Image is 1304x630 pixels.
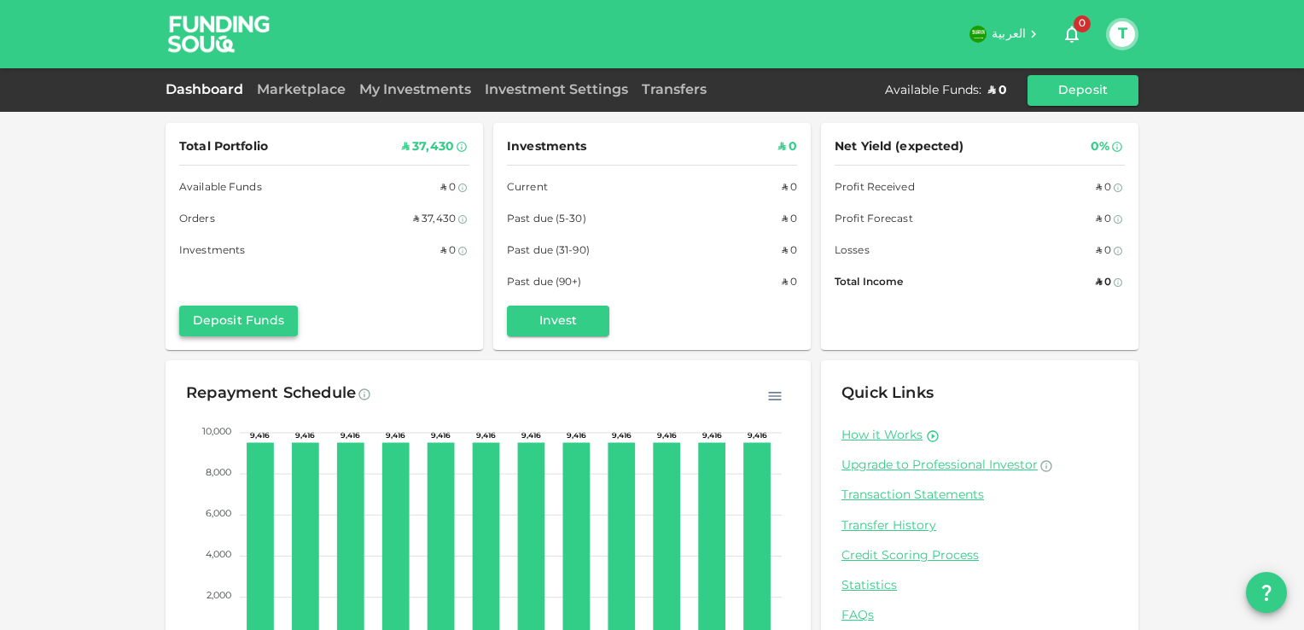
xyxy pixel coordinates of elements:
[1091,137,1109,158] div: 0%
[841,548,1118,564] a: Credit Scoring Process
[841,578,1118,594] a: Statistics
[179,306,298,336] button: Deposit Funds
[206,469,231,477] tspan: 8,000
[1246,572,1287,613] button: question
[841,386,934,401] span: Quick Links
[440,242,456,260] div: ʢ 0
[352,84,478,96] a: My Investments
[507,179,548,197] span: Current
[402,137,454,158] div: ʢ 37,430
[179,211,215,229] span: Orders
[478,84,635,96] a: Investment Settings
[778,137,797,158] div: ʢ 0
[207,592,231,600] tspan: 2,000
[179,242,245,260] span: Investments
[885,82,981,99] div: Available Funds :
[841,428,923,444] a: How it Works
[166,84,250,96] a: Dashboard
[782,211,797,229] div: ʢ 0
[1074,15,1091,32] span: 0
[507,137,586,158] span: Investments
[1096,179,1111,197] div: ʢ 0
[841,608,1118,624] a: FAQs
[635,84,713,96] a: Transfers
[841,518,1118,534] a: Transfer History
[1096,211,1111,229] div: ʢ 0
[841,458,1118,474] a: Upgrade to Professional Investor
[1096,242,1111,260] div: ʢ 0
[186,381,356,408] div: Repayment Schedule
[1109,21,1135,47] button: T
[250,84,352,96] a: Marketplace
[992,28,1026,40] span: العربية
[782,242,797,260] div: ʢ 0
[1055,17,1089,51] button: 0
[507,306,609,336] button: Invest
[988,82,1007,99] div: ʢ 0
[835,242,870,260] span: Losses
[507,274,582,292] span: Past due (90+)
[841,459,1038,471] span: Upgrade to Professional Investor
[507,242,590,260] span: Past due (31-90)
[835,179,915,197] span: Profit Received
[841,487,1118,504] a: Transaction Statements
[782,274,797,292] div: ʢ 0
[202,428,231,436] tspan: 10,000
[1096,274,1111,292] div: ʢ 0
[1027,75,1138,106] button: Deposit
[969,26,987,43] img: flag-sa.b9a346574cdc8950dd34b50780441f57.svg
[835,137,964,158] span: Net Yield (expected)
[206,510,231,518] tspan: 6,000
[835,274,903,292] span: Total Income
[206,551,231,559] tspan: 4,000
[413,211,456,229] div: ʢ 37,430
[440,179,456,197] div: ʢ 0
[179,137,268,158] span: Total Portfolio
[179,179,262,197] span: Available Funds
[835,211,913,229] span: Profit Forecast
[782,179,797,197] div: ʢ 0
[507,211,586,229] span: Past due (5-30)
